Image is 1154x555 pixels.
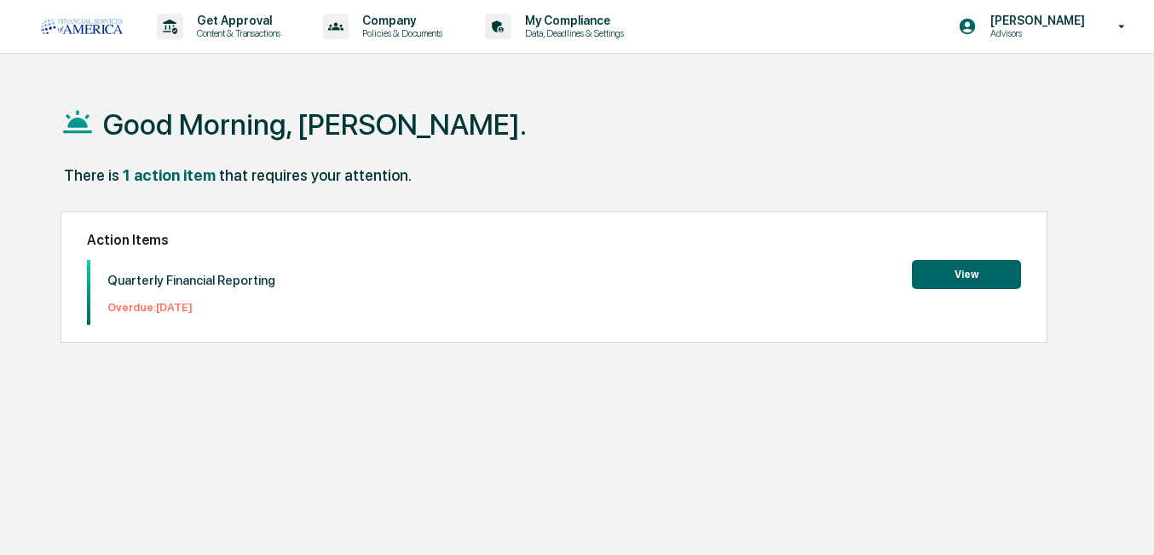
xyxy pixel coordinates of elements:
[183,27,289,39] p: Content & Transactions
[912,260,1021,289] button: View
[912,265,1021,281] a: View
[107,301,275,314] p: Overdue: [DATE]
[87,232,1022,248] h2: Action Items
[977,14,1093,27] p: [PERSON_NAME]
[511,14,632,27] p: My Compliance
[349,14,451,27] p: Company
[41,19,123,34] img: logo
[219,166,412,184] div: that requires your attention.
[511,27,632,39] p: Data, Deadlines & Settings
[64,166,119,184] div: There is
[107,273,275,288] p: Quarterly Financial Reporting
[123,166,216,184] div: 1 action item
[103,107,527,142] h1: Good Morning, [PERSON_NAME].
[183,14,289,27] p: Get Approval
[977,27,1093,39] p: Advisors
[349,27,451,39] p: Policies & Documents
